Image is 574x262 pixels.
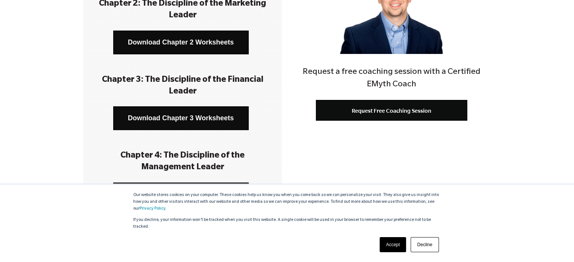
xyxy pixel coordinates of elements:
[411,237,439,252] a: Decline
[113,106,249,130] a: Download Chapter 3 Worksheets
[113,182,249,206] a: Download Chapter 4 Worksheets
[316,100,467,121] a: Request Free Coaching Session
[113,31,249,54] a: Download Chapter 2 Worksheets
[380,237,406,252] a: Accept
[352,107,431,114] span: Request Free Coaching Session
[95,150,271,174] h3: Chapter 4: The Discipline of the Management Leader
[95,75,271,98] h3: Chapter 3: The Discipline of the Financial Leader
[133,217,441,230] p: If you decline, your information won’t be tracked when you visit this website. A single cookie wi...
[292,66,491,92] h4: Request a free coaching session with a Certified EMyth Coach
[140,207,165,211] a: Privacy Policy
[133,192,441,212] p: Our website stores cookies on your computer. These cookies help us know you when you come back so...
